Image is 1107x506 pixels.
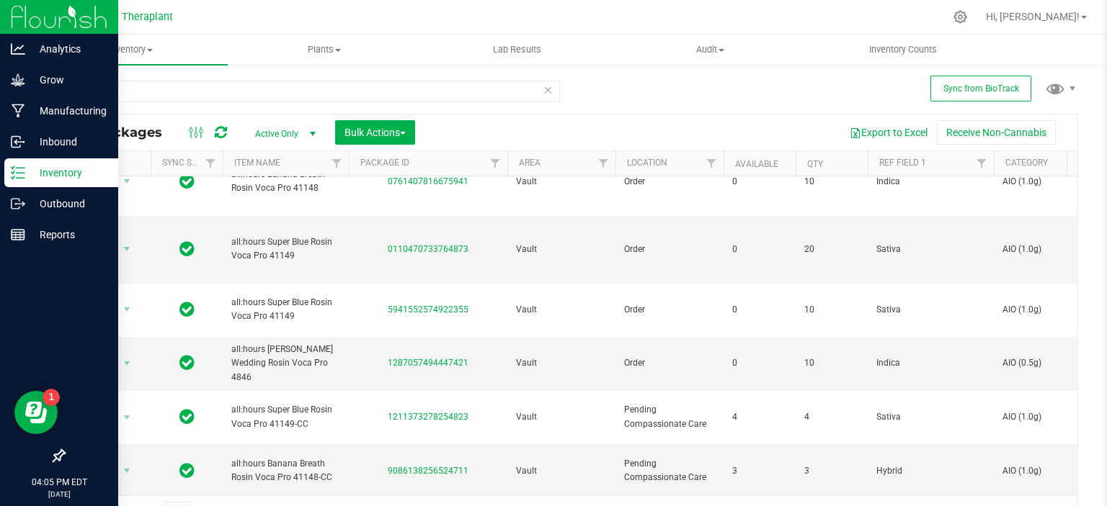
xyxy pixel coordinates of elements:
[179,171,195,191] span: In Sync
[516,175,607,189] span: Vault
[732,243,787,256] span: 0
[11,196,25,211] inline-svg: Outbound
[804,464,859,478] span: 3
[25,102,112,119] p: Manufacturing
[118,239,136,259] span: select
[876,356,985,370] span: Indica
[388,304,468,315] a: 5941552574922355
[516,410,607,424] span: Vault
[735,159,778,169] a: Available
[850,43,956,56] span: Inventory Counts
[11,227,25,242] inline-svg: Reports
[951,10,969,24] div: Manage settings
[388,466,468,476] a: 9086138256524711
[700,151,724,176] a: Filter
[876,175,985,189] span: Indica
[1005,158,1048,168] a: Category
[624,403,715,430] span: Pending Compassionate Care
[118,353,136,374] span: select
[14,391,58,434] iframe: Resource center
[231,235,340,263] span: all:hours Super Blue Rosin Voca Pro 41149
[543,81,553,99] span: Clear
[231,403,340,430] span: all:hours Super Blue Rosin Voca Pro 41149-CC
[25,226,112,243] p: Reports
[11,73,25,87] inline-svg: Grow
[804,410,859,424] span: 4
[807,159,823,169] a: Qty
[937,120,1056,145] button: Receive Non-Cannabis
[943,83,1019,94] span: Sync from BioTrack
[627,158,667,168] a: Location
[986,11,1080,22] span: Hi, [PERSON_NAME]!
[804,356,859,370] span: 10
[179,461,195,481] span: In Sync
[624,175,715,189] span: Order
[592,151,615,176] a: Filter
[388,176,468,186] a: 0761407816675941
[624,457,715,484] span: Pending Compassionate Care
[613,35,806,65] a: Audit
[876,303,985,317] span: Sativa
[388,358,468,368] a: 1287057494447421
[516,356,607,370] span: Vault
[516,303,607,317] span: Vault
[231,168,340,195] span: all:hours Banana Breath Rosin Voca Pro 41148
[474,43,561,56] span: Lab Results
[732,464,787,478] span: 3
[421,35,614,65] a: Lab Results
[360,158,409,168] a: Package ID
[231,343,340,384] span: all:hours [PERSON_NAME] Wedding Rosin Voca Pro 4846
[388,244,468,254] a: 0110470733764873
[75,125,177,140] span: All Packages
[25,195,112,212] p: Outbound
[118,299,136,320] span: select
[876,410,985,424] span: Sativa
[179,299,195,320] span: In Sync
[118,171,136,191] span: select
[11,135,25,149] inline-svg: Inbound
[624,303,715,317] span: Order
[344,127,406,138] span: Bulk Actions
[6,476,112,489] p: 04:05 PM EDT
[179,353,195,373] span: In Sync
[624,243,715,256] span: Order
[519,158,541,168] a: Area
[228,43,420,56] span: Plants
[118,407,136,428] span: select
[63,81,560,102] input: Search Package ID, Item Name, SKU, Lot or Part Number...
[732,303,787,317] span: 0
[806,35,1000,65] a: Inventory Counts
[234,158,280,168] a: Item Name
[388,412,468,422] a: 1211373278254823
[335,120,415,145] button: Bulk Actions
[35,43,228,56] span: Inventory
[732,356,787,370] span: 0
[840,120,937,145] button: Export to Excel
[6,489,112,500] p: [DATE]
[11,42,25,56] inline-svg: Analytics
[804,243,859,256] span: 20
[179,239,195,259] span: In Sync
[876,243,985,256] span: Sativa
[516,464,607,478] span: Vault
[876,464,985,478] span: Hybrid
[231,457,340,484] span: all:hours Banana Breath Rosin Voca Pro 41148-CC
[484,151,507,176] a: Filter
[25,133,112,150] p: Inbound
[162,158,218,168] a: Sync Status
[122,11,173,23] span: Theraplant
[199,151,223,176] a: Filter
[231,296,340,323] span: all:hours Super Blue Rosin Voca Pro 41149
[35,35,228,65] a: Inventory
[43,389,60,406] iframe: Resource center unread badge
[970,151,994,176] a: Filter
[804,303,859,317] span: 10
[879,158,926,168] a: Ref Field 1
[118,461,136,481] span: select
[25,164,112,181] p: Inventory
[325,151,349,176] a: Filter
[930,76,1031,101] button: Sync from BioTrack
[25,40,112,58] p: Analytics
[804,175,859,189] span: 10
